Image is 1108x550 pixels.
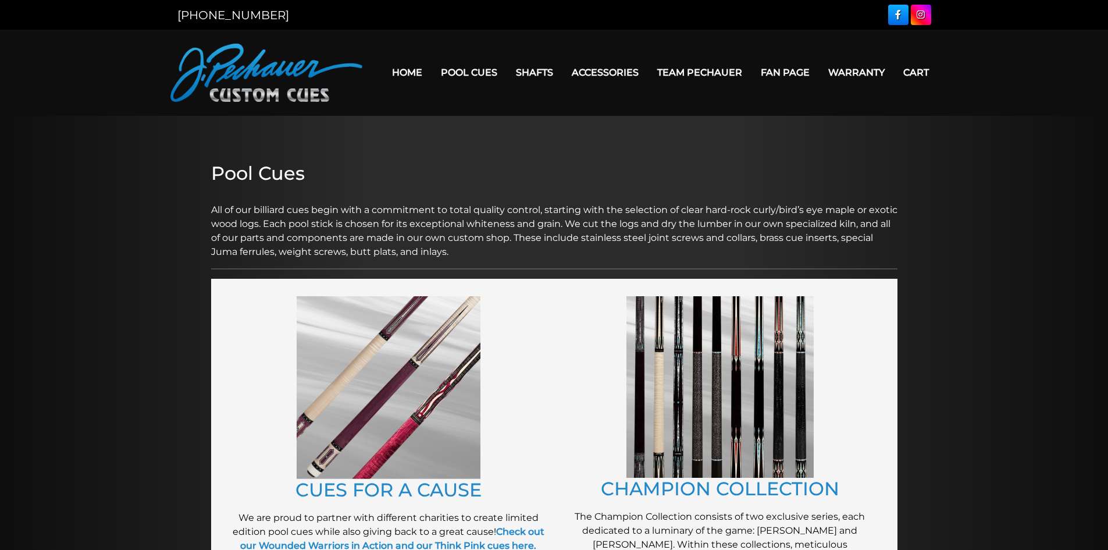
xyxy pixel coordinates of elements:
a: Team Pechauer [648,58,751,87]
a: Warranty [819,58,894,87]
a: CHAMPION COLLECTION [601,477,839,500]
a: Cart [894,58,938,87]
a: Accessories [562,58,648,87]
a: Shafts [507,58,562,87]
a: [PHONE_NUMBER] [177,8,289,22]
a: Home [383,58,432,87]
p: All of our billiard cues begin with a commitment to total quality control, starting with the sele... [211,189,897,259]
a: Pool Cues [432,58,507,87]
img: Pechauer Custom Cues [170,44,362,102]
a: CUES FOR A CAUSE [295,478,482,501]
h2: Pool Cues [211,162,897,184]
a: Fan Page [751,58,819,87]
